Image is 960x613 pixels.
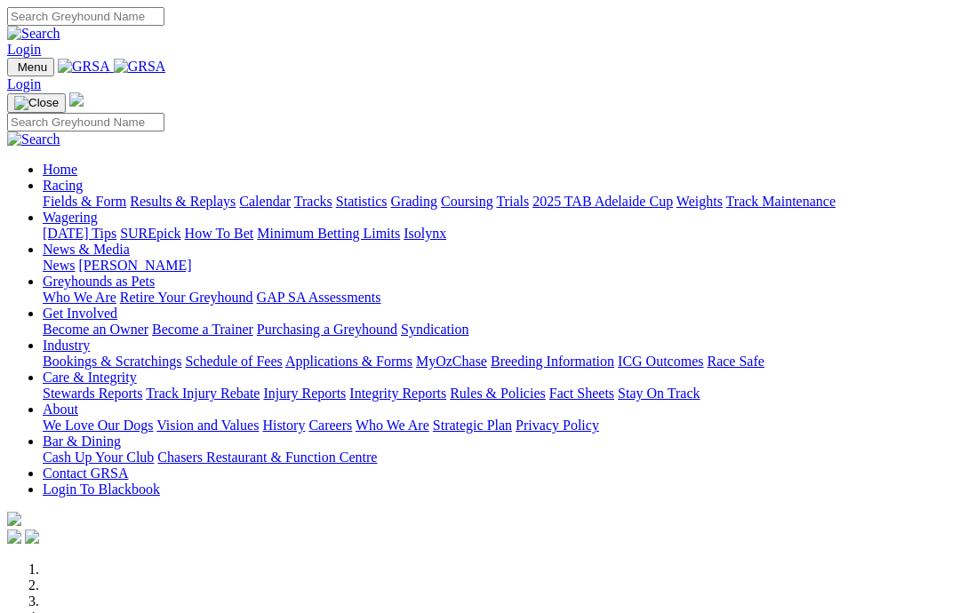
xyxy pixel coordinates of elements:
[43,322,953,338] div: Get Involved
[433,418,512,433] a: Strategic Plan
[18,60,47,74] span: Menu
[43,418,953,434] div: About
[549,386,614,401] a: Fact Sheets
[130,194,236,209] a: Results & Replays
[7,26,60,42] img: Search
[43,482,160,497] a: Login To Blackbook
[43,418,153,433] a: We Love Our Dogs
[43,338,90,353] a: Industry
[14,96,59,110] img: Close
[239,194,291,209] a: Calendar
[516,418,599,433] a: Privacy Policy
[7,529,21,544] img: facebook.svg
[726,194,836,209] a: Track Maintenance
[43,370,137,385] a: Care & Integrity
[69,92,84,107] img: logo-grsa-white.png
[43,162,77,177] a: Home
[43,290,953,306] div: Greyhounds as Pets
[336,194,388,209] a: Statistics
[43,386,142,401] a: Stewards Reports
[185,354,282,369] a: Schedule of Fees
[7,131,60,147] img: Search
[349,386,446,401] a: Integrity Reports
[43,178,83,193] a: Racing
[43,258,953,274] div: News & Media
[43,194,953,210] div: Racing
[262,418,305,433] a: History
[58,59,110,75] img: GRSA
[441,194,493,209] a: Coursing
[391,194,437,209] a: Grading
[43,226,116,241] a: [DATE] Tips
[43,210,98,225] a: Wagering
[152,322,253,337] a: Become a Trainer
[496,194,529,209] a: Trials
[257,322,397,337] a: Purchasing a Greyhound
[7,512,21,526] img: logo-grsa-white.png
[120,226,180,241] a: SUREpick
[156,418,259,433] a: Vision and Values
[43,274,155,289] a: Greyhounds as Pets
[7,7,164,26] input: Search
[294,194,332,209] a: Tracks
[401,322,468,337] a: Syndication
[43,434,121,449] a: Bar & Dining
[7,42,41,57] a: Login
[450,386,546,401] a: Rules & Policies
[43,354,953,370] div: Industry
[416,354,487,369] a: MyOzChase
[43,354,181,369] a: Bookings & Scratchings
[43,450,953,466] div: Bar & Dining
[43,322,148,337] a: Become an Owner
[146,386,260,401] a: Track Injury Rebate
[404,226,446,241] a: Isolynx
[43,466,128,481] a: Contact GRSA
[43,194,126,209] a: Fields & Form
[43,242,130,257] a: News & Media
[43,402,78,417] a: About
[43,450,154,465] a: Cash Up Your Club
[120,290,253,305] a: Retire Your Greyhound
[491,354,614,369] a: Breeding Information
[7,93,66,113] button: Toggle navigation
[78,258,191,273] a: [PERSON_NAME]
[43,290,116,305] a: Who We Are
[707,354,764,369] a: Race Safe
[7,58,54,76] button: Toggle navigation
[263,386,346,401] a: Injury Reports
[356,418,429,433] a: Who We Are
[618,386,700,401] a: Stay On Track
[676,194,723,209] a: Weights
[114,59,166,75] img: GRSA
[43,226,953,242] div: Wagering
[7,113,164,131] input: Search
[257,226,400,241] a: Minimum Betting Limits
[43,386,953,402] div: Care & Integrity
[43,306,117,321] a: Get Involved
[7,76,41,92] a: Login
[532,194,673,209] a: 2025 TAB Adelaide Cup
[43,258,75,273] a: News
[308,418,352,433] a: Careers
[25,529,39,544] img: twitter.svg
[185,226,254,241] a: How To Bet
[285,354,412,369] a: Applications & Forms
[618,354,703,369] a: ICG Outcomes
[257,290,381,305] a: GAP SA Assessments
[157,450,377,465] a: Chasers Restaurant & Function Centre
